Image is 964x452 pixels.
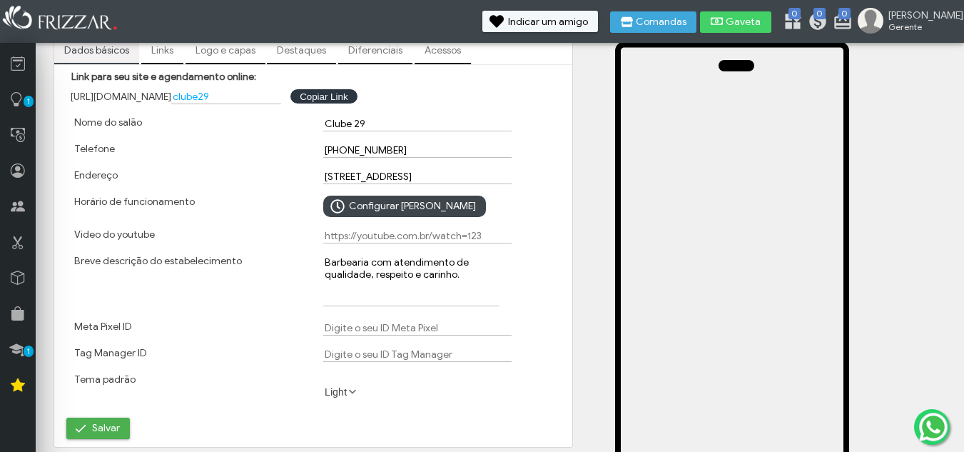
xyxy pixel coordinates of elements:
a: Logo e capas [186,39,265,63]
span: 0 [838,8,851,19]
span: 1 [24,346,34,357]
a: Diferenciais [338,39,412,63]
span: Salvar [92,418,120,439]
label: Video do youtube [74,228,155,241]
a: Destaques [267,39,336,63]
label: Endereço [74,169,118,181]
button: Indicar um amigo [482,11,598,32]
a: Dados básicos [54,39,139,63]
input: meusalao [171,89,281,104]
img: whatsapp.png [916,410,950,444]
input: Digite o seu ID Meta Pixel [323,321,512,336]
a: 0 [833,11,847,34]
label: Nome do salão [74,116,142,129]
input: https://youtube.com.br/watch=123 [323,228,512,243]
span: [PERSON_NAME] [888,9,953,21]
span: Gerente [888,21,953,32]
label: Tag Manager ID [74,347,147,359]
input: Digite aqui o nome do salão [323,116,512,131]
label: Horário de funcionamento [74,196,195,208]
label: Meta Pixel ID [74,321,132,333]
label: Telefone [74,143,115,155]
a: [PERSON_NAME] Gerente [858,8,957,36]
span: Comandas [636,17,686,27]
span: [URL][DOMAIN_NAME] [71,91,171,103]
label: Light [323,385,362,398]
label: Breve descrição do estabelecimento [74,255,242,267]
label: Link para seu site e agendamento online: [71,71,256,83]
input: Digite aqui o telefone [323,143,512,158]
textarea: Barbearia com atendimento de qualidade, respeito e carinho. [323,255,499,306]
span: Configurar [PERSON_NAME] [349,196,476,217]
button: Gaveta [700,11,771,33]
a: Links [141,39,183,63]
button: Copiar Link [290,89,357,104]
span: Indicar um amigo [508,17,588,27]
span: Gaveta [726,17,761,27]
span: 1 [24,96,34,107]
label: Tema padrão [74,373,136,386]
a: 0 [783,11,797,34]
span: 0 [813,8,826,19]
input: EX: Rua afonso pena, 119, curitiba, Paraná [323,169,512,184]
a: 0 [808,11,822,34]
a: Acessos [415,39,471,63]
span: 0 [788,8,801,19]
button: Configurar [PERSON_NAME] [323,196,486,217]
button: Comandas [610,11,696,33]
button: Salvar [66,418,130,439]
input: Digite o seu ID Tag Manager [323,347,512,362]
